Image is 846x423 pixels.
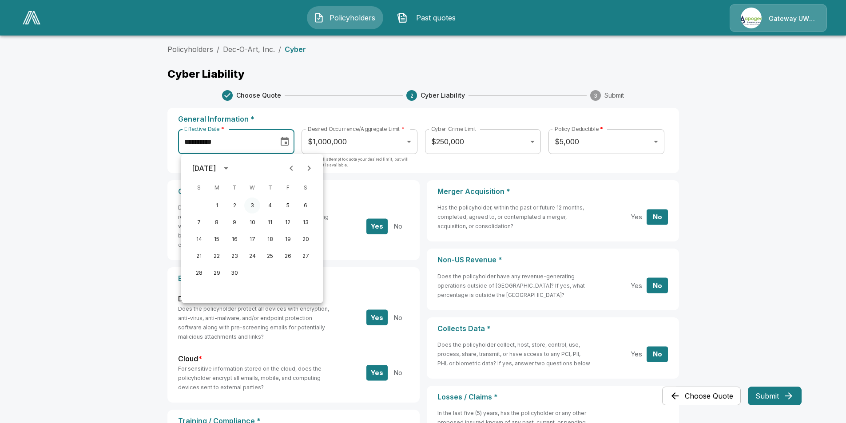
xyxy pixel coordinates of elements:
button: 10 [244,214,260,230]
nav: breadcrumb [167,44,679,55]
button: Next month [300,159,318,177]
li: / [217,44,219,55]
button: 6 [298,198,314,213]
button: 24 [244,248,260,264]
p: Non-US Revenue * [437,256,668,264]
span: Choose Quote [236,91,281,100]
img: Past quotes Icon [397,12,408,23]
button: 20 [298,231,314,247]
button: 23 [226,248,242,264]
button: 15 [209,231,225,247]
button: 9 [226,214,242,230]
button: 3 [244,198,260,213]
button: 2 [226,198,242,213]
label: Cyber Crime Limit [431,125,476,133]
a: Dec-O-Art, Inc. [223,45,275,54]
button: Choose date [276,133,294,150]
button: Past quotes IconPast quotes [390,6,467,29]
text: 3 [594,92,597,99]
span: Thursday [262,179,278,197]
span: Submit [604,91,624,100]
img: AA Logo [23,11,40,24]
h6: Does the policyholder protect all devices with encryption, anti-virus, anti-malware, and/or endpo... [178,304,332,341]
label: Effective Date [184,125,224,133]
text: 2 [410,92,413,99]
button: 26 [280,248,296,264]
button: 13 [298,214,314,230]
button: Submit [748,387,802,405]
button: No [647,209,668,225]
img: Policyholders Icon [314,12,324,23]
button: Previous month [282,159,300,177]
button: 28 [191,265,207,281]
p: Merger Acquisition * [437,187,668,196]
button: 29 [209,265,225,281]
span: Cyber Liability [421,91,465,100]
button: 17 [244,231,260,247]
button: calendar view is open, switch to year view [218,161,234,176]
button: 11 [262,214,278,230]
p: Carriers will attempt to quote your desired limit, but will return what is available. [302,156,417,174]
h6: Does the policyholder collect, host, store, control, use, process, share, transmit, or have acces... [437,340,592,368]
button: 4 [262,198,278,213]
button: No [647,278,668,293]
h6: Has the policyholder, within the past or future 12 months, completed, agreed to, or contemplated ... [437,203,592,231]
button: 8 [209,214,225,230]
span: Sunday [191,179,207,197]
p: Cyber Liability [167,69,679,79]
button: 12 [280,214,296,230]
button: Yes [366,310,388,325]
span: Monday [209,179,225,197]
button: 22 [209,248,225,264]
p: Encryption * [178,274,409,283]
button: Yes [366,365,388,380]
button: No [647,346,668,362]
button: 25 [262,248,278,264]
p: Cyber Crime * [178,187,409,196]
p: Collects Data * [437,324,668,333]
p: Cyber [285,46,306,53]
button: Policyholders IconPolicyholders [307,6,383,29]
div: $1,000,000 [302,129,417,154]
label: Cloud [178,354,202,364]
h6: Do policyholder employees authenticate fund transfer requests, prevent unauthorized employees fro... [178,203,332,249]
p: Losses / Claims * [437,393,668,401]
span: Saturday [298,179,314,197]
button: Yes [626,209,647,225]
div: $5,000 [548,129,664,154]
button: 27 [298,248,314,264]
label: Policy Deductible [555,125,603,133]
span: Past quotes [411,12,460,23]
label: Devices [178,294,209,304]
button: No [387,310,409,325]
span: Friday [280,179,296,197]
button: 30 [226,265,242,281]
span: Wednesday [244,179,260,197]
div: $250,000 [425,129,540,154]
label: Desired Occurrence/Aggregate Limit [308,125,405,133]
button: 18 [262,231,278,247]
span: Tuesday [226,179,242,197]
button: 19 [280,231,296,247]
button: 1 [209,198,225,213]
h6: For sensitive information stored on the cloud, does the policyholder encrypt all emails, mobile, ... [178,364,332,392]
button: 14 [191,231,207,247]
h6: Does the policyholder have any revenue-generating operations outside of [GEOGRAPHIC_DATA]? If yes... [437,272,592,300]
span: Policyholders [328,12,377,23]
button: No [387,218,409,234]
p: General Information * [178,115,668,123]
button: Choose Quote [662,387,741,405]
button: 7 [191,214,207,230]
a: Policyholders [167,45,213,54]
button: 16 [226,231,242,247]
button: 21 [191,248,207,264]
button: Yes [366,218,388,234]
div: [DATE] [192,163,216,174]
button: No [387,365,409,380]
button: Yes [626,278,647,293]
li: / [278,44,281,55]
button: 5 [280,198,296,213]
button: Yes [626,346,647,362]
